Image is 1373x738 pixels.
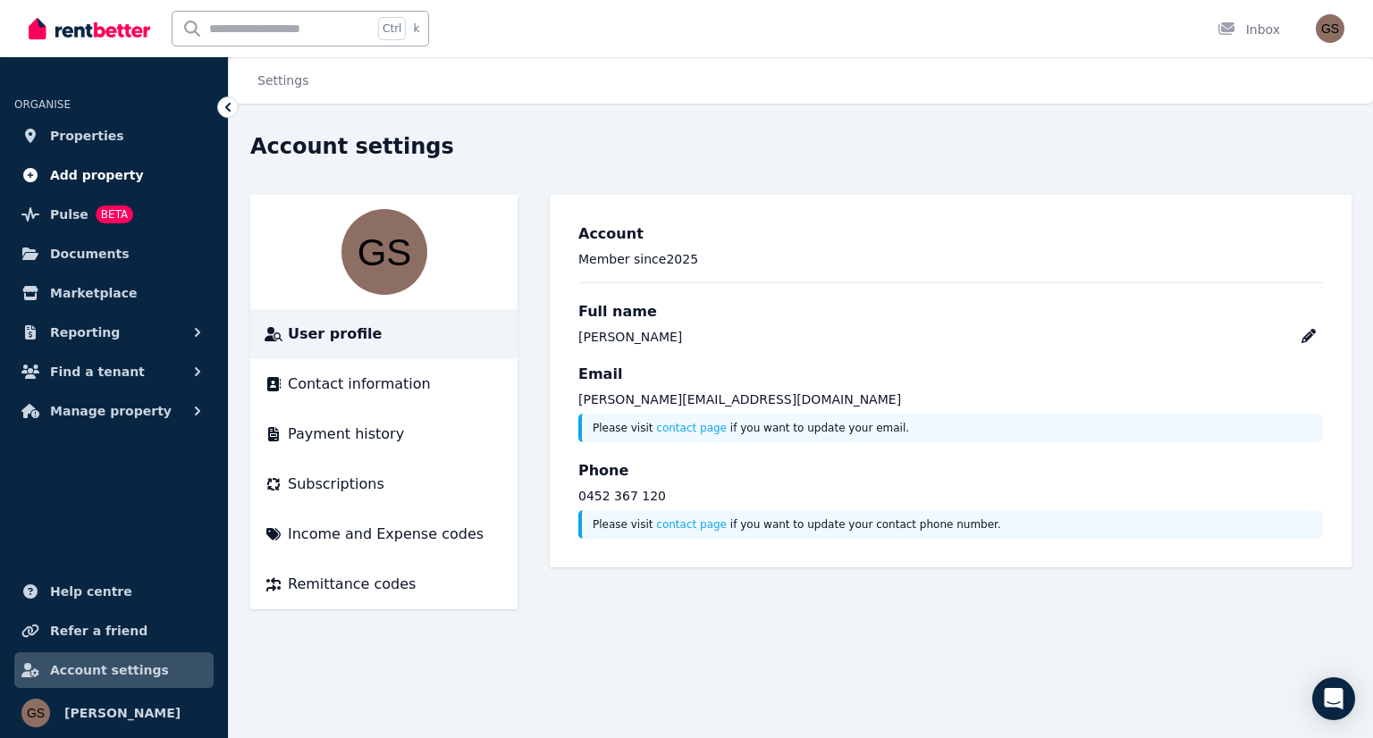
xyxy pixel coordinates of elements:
span: BETA [96,205,133,223]
a: Documents [14,236,214,272]
span: Account settings [50,659,169,681]
span: ORGANISE [14,98,71,111]
button: Find a tenant [14,354,214,390]
h3: Full name [578,301,1323,323]
p: 0452 367 120 [578,487,1323,505]
img: gagandeep singh [341,209,427,295]
div: Inbox [1217,21,1280,38]
img: gagandeep singh [1316,14,1344,43]
span: Help centre [50,581,132,602]
a: Help centre [14,574,214,609]
a: User profile [265,323,503,345]
div: Open Intercom Messenger [1312,677,1355,720]
span: Ctrl [378,17,406,40]
p: Member since 2025 [578,250,1323,268]
span: Reporting [50,322,120,343]
h1: Account settings [250,132,454,161]
span: Pulse [50,204,88,225]
p: [PERSON_NAME][EMAIL_ADDRESS][DOMAIN_NAME] [578,390,1323,408]
div: [PERSON_NAME] [578,328,682,346]
a: Contact information [265,373,503,395]
span: Payment history [288,424,404,445]
span: Find a tenant [50,361,145,382]
button: Manage property [14,393,214,429]
img: RentBetter [29,15,150,42]
a: Payment history [265,424,503,445]
p: Please visit if you want to update your contact phone number. [593,517,1312,532]
a: Properties [14,118,214,154]
h3: Account [578,223,1323,245]
span: Documents [50,243,130,264]
nav: Breadcrumb [229,57,330,104]
span: [PERSON_NAME] [64,702,181,724]
a: contact page [656,422,727,434]
button: Reporting [14,314,214,350]
a: PulseBETA [14,197,214,232]
span: Properties [50,125,124,147]
span: Subscriptions [288,474,384,495]
span: Refer a friend [50,620,147,642]
span: Income and Expense codes [288,524,484,545]
span: k [413,21,419,36]
span: Add property [50,164,144,186]
span: User profile [288,323,382,345]
a: Settings [257,73,308,88]
h3: Email [578,364,1323,385]
span: Manage property [50,400,172,422]
span: Contact information [288,373,431,395]
a: Income and Expense codes [265,524,503,545]
a: Remittance codes [265,574,503,595]
p: Please visit if you want to update your email. [593,421,1312,435]
span: Remittance codes [288,574,416,595]
h3: Phone [578,460,1323,482]
a: Subscriptions [265,474,503,495]
a: Add property [14,157,214,193]
a: Account settings [14,652,214,688]
a: contact page [656,518,727,531]
a: Marketplace [14,275,214,311]
a: Refer a friend [14,613,214,649]
img: gagandeep singh [21,699,50,727]
span: Marketplace [50,282,137,304]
